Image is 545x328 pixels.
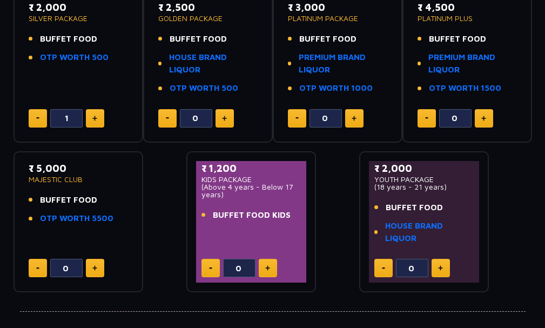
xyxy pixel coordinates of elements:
[92,265,97,271] img: plus
[299,51,387,76] a: PREMIUM BRAND LIQUOR
[29,161,128,176] p: ₹ 5,000
[40,194,97,206] span: BUFFET FOOD
[265,265,270,271] img: plus
[170,82,238,95] a: OTP WORTH 500
[295,117,299,119] img: minus
[481,116,486,121] img: plus
[222,116,227,121] img: plus
[169,51,257,76] a: HOUSE BRAND LIQUOR
[92,116,97,121] img: plus
[299,33,356,45] span: BUFFET FOOD
[386,202,443,214] span: BUFFET FOOD
[299,82,373,95] a: OTP WORTH 1000
[385,220,473,244] a: HOUSE BRAND LIQUOR
[382,267,385,269] img: minus
[36,267,39,269] img: minus
[166,117,169,119] img: minus
[288,15,387,22] p: PLATINUM PACKAGE
[36,117,39,119] img: minus
[418,15,517,22] p: PLATINUM PLUS
[201,176,301,183] p: KIDS PACKAGE
[438,265,443,271] img: plus
[428,51,517,76] a: PREMIUM BRAND LIQUOR
[374,183,474,191] p: (18 years - 21 years)
[374,176,474,183] p: YOUTH PACKAGE
[425,117,428,119] img: minus
[40,212,113,225] a: OTP WORTH 5500
[429,82,501,95] a: OTP WORTH 1500
[374,161,474,176] p: ₹ 2,000
[209,267,212,269] img: minus
[158,15,258,22] p: GOLDEN PACKAGE
[40,33,97,45] span: BUFFET FOOD
[213,209,291,222] span: BUFFET FOOD KIDS
[40,51,109,64] a: OTP WORTH 500
[429,33,486,45] span: BUFFET FOOD
[201,161,301,176] p: ₹ 1,200
[29,176,128,183] p: MAJESTIC CLUB
[170,33,227,45] span: BUFFET FOOD
[29,15,128,22] p: SILVER PACKAGE
[352,116,356,121] img: plus
[201,183,301,198] p: (Above 4 years - Below 17 years)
